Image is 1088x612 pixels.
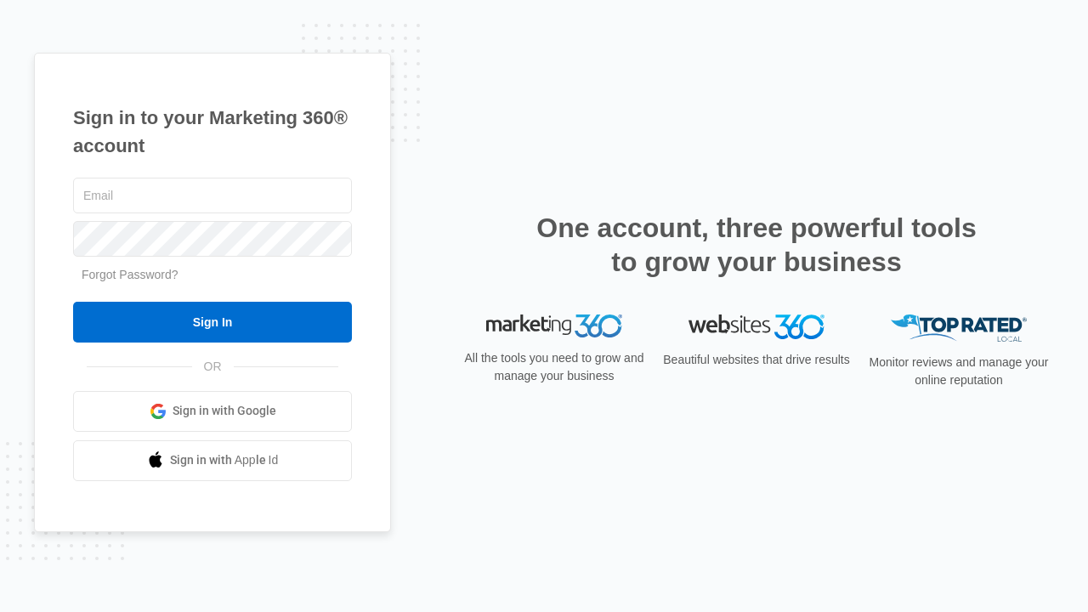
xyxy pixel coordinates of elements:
[73,440,352,481] a: Sign in with Apple Id
[661,351,852,369] p: Beautiful websites that drive results
[531,211,982,279] h2: One account, three powerful tools to grow your business
[459,349,649,385] p: All the tools you need to grow and manage your business
[486,314,622,338] img: Marketing 360
[73,391,352,432] a: Sign in with Google
[73,302,352,343] input: Sign In
[173,402,276,420] span: Sign in with Google
[73,178,352,213] input: Email
[864,354,1054,389] p: Monitor reviews and manage your online reputation
[73,104,352,160] h1: Sign in to your Marketing 360® account
[170,451,279,469] span: Sign in with Apple Id
[891,314,1027,343] img: Top Rated Local
[82,268,178,281] a: Forgot Password?
[192,358,234,376] span: OR
[688,314,824,339] img: Websites 360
